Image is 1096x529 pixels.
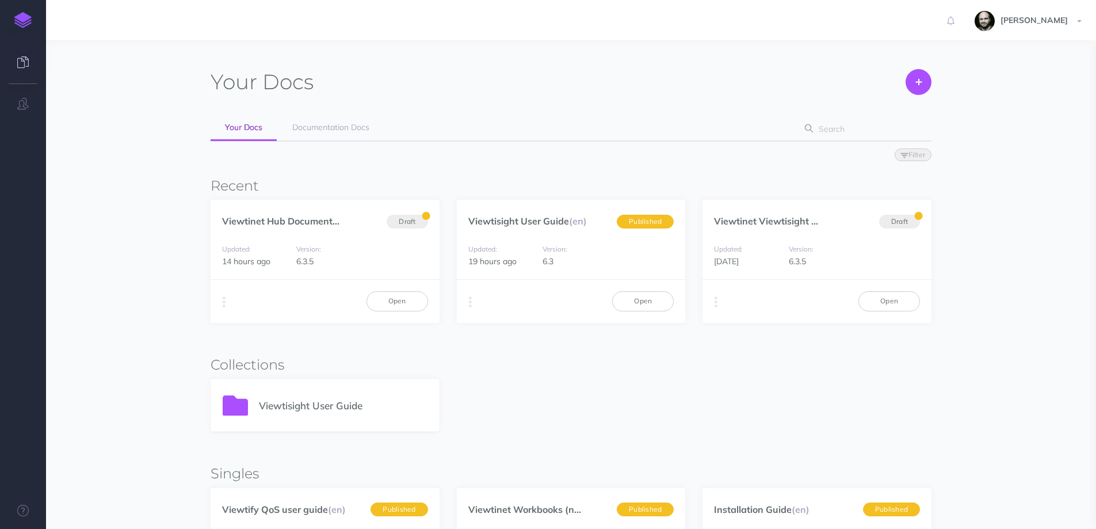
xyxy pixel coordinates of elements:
[789,256,806,267] span: 6.3.5
[858,291,920,311] a: Open
[296,256,314,267] span: 6.3.5
[543,256,553,267] span: 6.3
[714,245,743,253] small: Updated:
[222,256,270,267] span: 14 hours ago
[815,119,914,139] input: Search
[792,504,809,515] span: (en)
[714,215,818,227] a: Viewtinet Viewtisight ...
[296,245,321,253] small: Version:
[789,245,814,253] small: Version:
[469,294,472,310] i: More actions
[225,122,262,132] span: Your Docs
[14,12,32,28] img: logo-mark.svg
[223,294,226,310] i: More actions
[211,178,931,193] h3: Recent
[995,15,1074,25] span: [PERSON_NAME]
[714,256,739,267] span: [DATE]
[222,215,339,227] a: Viewtinet Hub Document...
[569,215,587,227] span: (en)
[211,69,314,95] h1: Docs
[468,256,517,267] span: 19 hours ago
[543,245,567,253] small: Version:
[223,395,249,416] img: icon-folder.svg
[259,398,427,413] p: Viewtisight User Guide
[715,294,717,310] i: More actions
[222,504,346,515] a: Viewtify QoS user guide(en)
[468,504,581,515] a: Viewtinet Workbooks (n...
[222,245,251,253] small: Updated:
[328,504,346,515] span: (en)
[612,291,674,311] a: Open
[468,245,497,253] small: Updated:
[714,504,809,515] a: Installation Guide(en)
[211,357,931,372] h3: Collections
[278,115,384,140] a: Documentation Docs
[211,69,257,94] span: Your
[895,149,931,161] button: Filter
[975,11,995,31] img: fYsxTL7xyiRwVNfLOwtv2ERfMyxBnxhkboQPdXU4.jpeg
[211,115,277,141] a: Your Docs
[366,291,428,311] a: Open
[468,215,587,227] a: Viewtisight User Guide(en)
[292,122,369,132] span: Documentation Docs
[211,466,931,481] h3: Singles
